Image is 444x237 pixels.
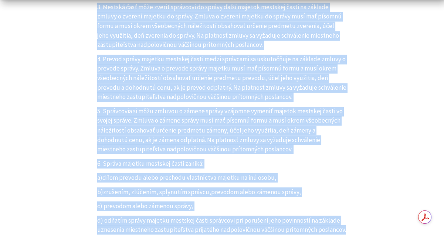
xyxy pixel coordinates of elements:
[103,188,301,196] span: zrušením, zlúčením, splynutím správcu,prevodom alebo zámenou správy,
[97,201,347,211] p: c) prevodom alebo zámenou správy,
[97,107,347,154] p: 5. Správcovia si môžu zmluvou o zámene správy vzájomne vymeniť majetok mestskej časti vo svojej s...
[97,216,347,234] p: d) odňatím správy majetku mestskej časti správcovi pri porušení jeho povinností na základe uznese...
[97,3,347,50] p: 3. Mestská časť môže zveriť správcovi do správy ďalší majetok mestskej časti na základe zmluvy o ...
[97,159,347,168] p: 6. Správa majetku mestskej časti zaniká:
[97,55,347,102] p: 4. Prevod správy majetku mestskej časti medzi správcami sa uskutočňuje na základe zmluvy o prevod...
[97,173,347,182] p: a)
[102,173,277,181] span: dňom prevodu alebo prechodu vlastníctva majetku na inú osobu,
[97,187,347,197] p: b)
